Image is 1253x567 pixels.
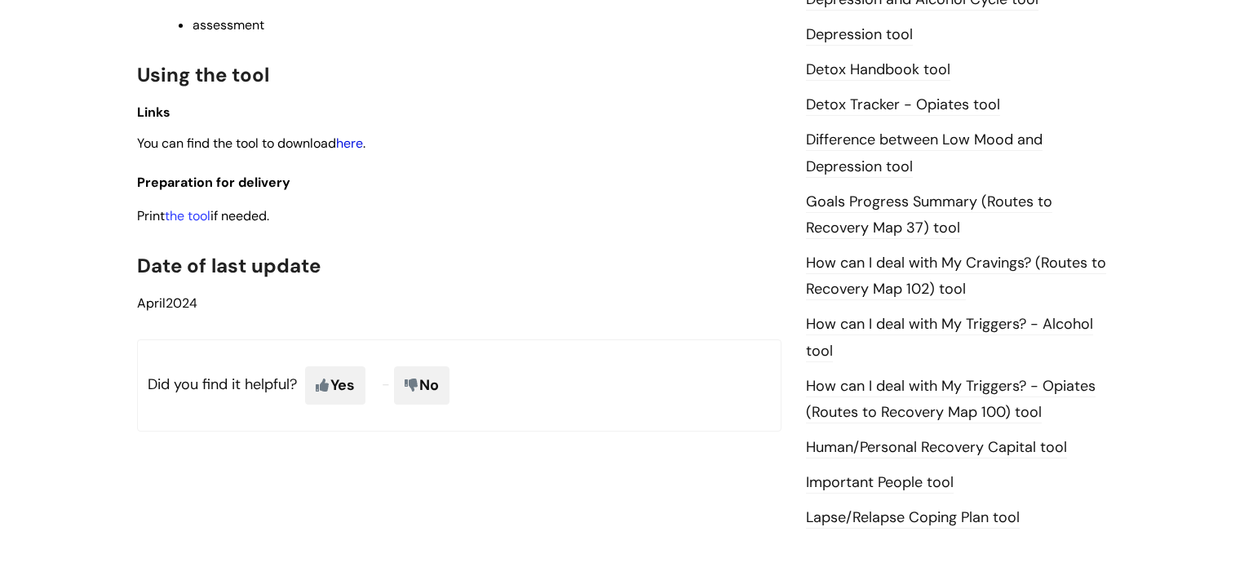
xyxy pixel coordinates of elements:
[137,295,197,312] span: 2024
[394,366,449,404] span: No
[165,207,210,224] a: the tool
[806,192,1052,239] a: Goals Progress Summary (Routes to Recovery Map 37) tool
[806,130,1043,177] a: Difference between Low Mood and Depression tool
[210,207,269,224] span: if needed.
[137,135,365,152] span: You can find the tool to download .
[336,135,363,152] a: here
[305,366,365,404] span: Yes
[193,16,264,33] span: assessment
[806,376,1096,423] a: How can I deal with My Triggers? - Opiates (Routes to Recovery Map 100) tool
[806,253,1106,300] a: How can I deal with My Cravings? (Routes to Recovery Map 102) tool
[806,60,950,81] a: Detox Handbook tool
[137,295,166,312] span: April
[137,207,165,224] span: Print
[806,24,913,46] a: Depression tool
[806,437,1067,458] a: Human/Personal Recovery Capital tool
[137,339,781,431] p: Did you find it helpful?
[137,62,269,87] span: Using the tool
[137,104,170,121] span: Links
[806,314,1093,361] a: How can I deal with My Triggers? - Alcohol tool
[806,472,954,494] a: Important People tool
[806,507,1020,529] a: Lapse/Relapse Coping Plan tool
[137,253,321,278] span: Date of last update
[137,174,290,191] span: Preparation for delivery
[806,95,1000,116] a: Detox Tracker - Opiates tool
